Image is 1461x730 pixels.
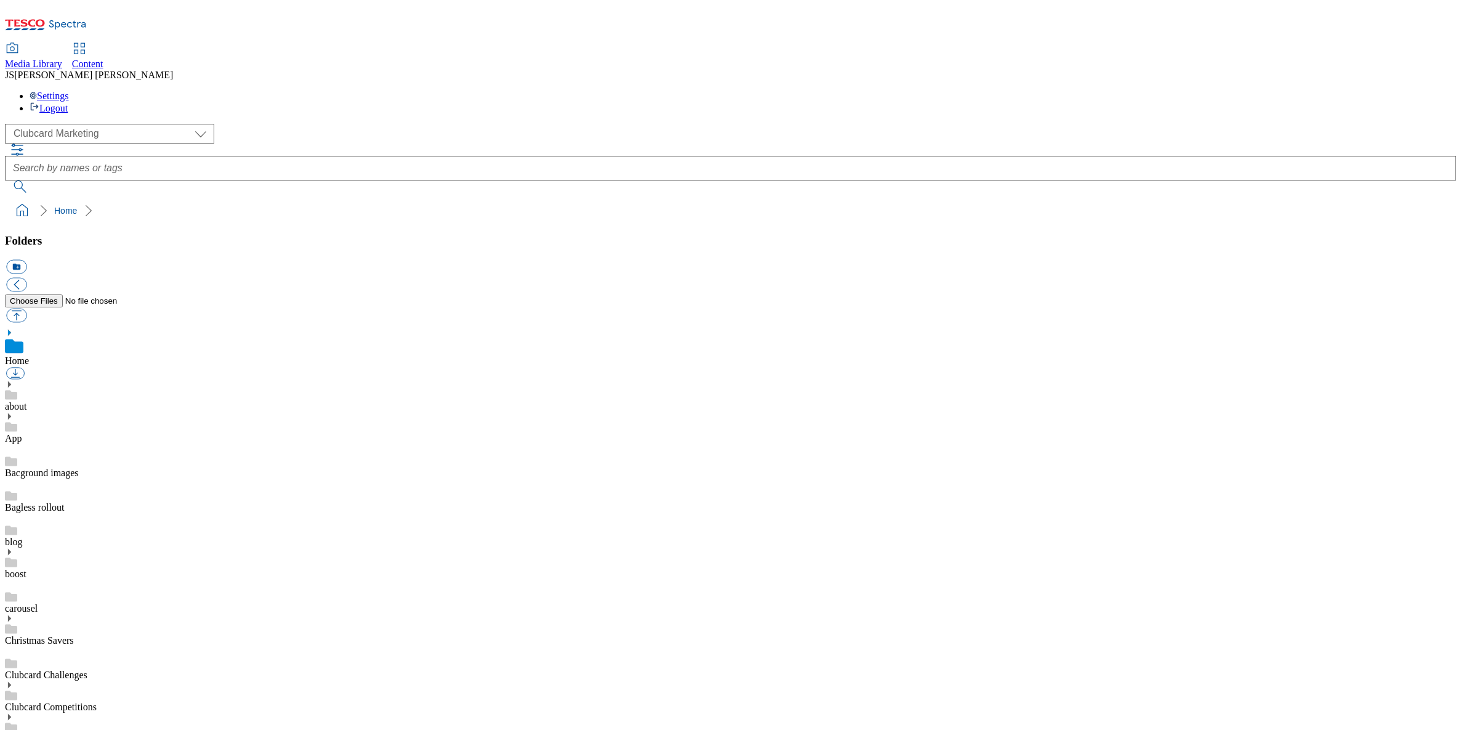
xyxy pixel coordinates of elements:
a: blog [5,537,22,547]
a: carousel [5,603,38,614]
span: JS [5,70,14,80]
a: Christmas Savers [5,635,74,646]
a: App [5,433,22,444]
a: Logout [30,103,68,113]
a: Home [5,355,29,366]
a: home [12,201,32,221]
a: boost [5,569,26,579]
nav: breadcrumb [5,199,1456,222]
a: Clubcard Challenges [5,670,87,680]
input: Search by names or tags [5,156,1456,180]
span: Media Library [5,59,62,69]
a: about [5,401,27,412]
a: Content [72,44,103,70]
a: Bagless rollout [5,502,64,513]
a: Media Library [5,44,62,70]
a: Bacground images [5,468,79,478]
a: Settings [30,91,69,101]
h3: Folders [5,234,1456,248]
a: Home [54,206,77,216]
span: [PERSON_NAME] [PERSON_NAME] [14,70,173,80]
a: Clubcard Competitions [5,702,97,712]
span: Content [72,59,103,69]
